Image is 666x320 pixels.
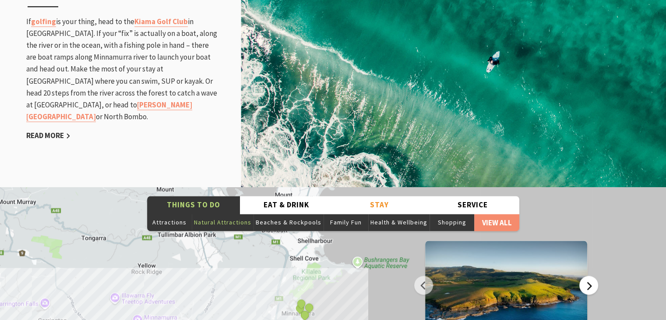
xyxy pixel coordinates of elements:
[368,213,430,231] button: Health & Wellbeing
[134,17,188,27] a: Kiama Golf Club
[474,213,519,231] a: View All
[324,213,368,231] button: Family Fun
[295,298,307,309] button: See detail about Minnamurra Beach
[254,213,324,231] button: Beaches & Rockpools
[26,131,70,141] a: Read More
[430,213,474,231] button: Shopping
[147,196,240,214] button: Things To Do
[147,213,192,231] button: Attractions
[579,276,598,295] button: Next
[31,17,56,27] a: golfing
[240,196,333,214] button: Eat & Drink
[333,196,426,214] button: Stay
[303,302,314,313] button: See detail about Rangoon Island, Minnamurra
[26,16,219,123] p: If is your thing, head to the in [GEOGRAPHIC_DATA]. If your “fix” is actually on a boat, along th...
[414,276,433,295] button: Previous
[426,196,519,214] button: Service
[192,213,254,231] button: Natural Attractions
